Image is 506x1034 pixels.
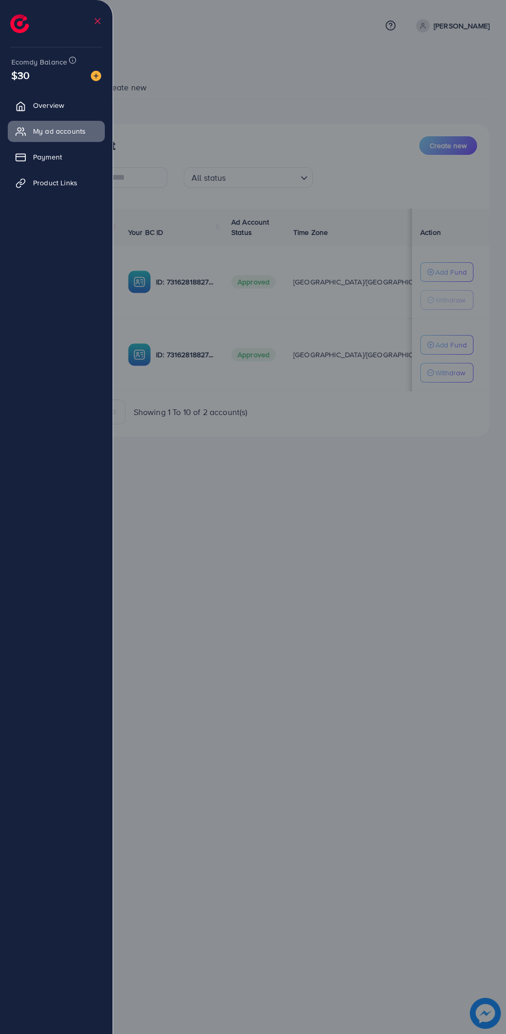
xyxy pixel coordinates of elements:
[33,152,62,162] span: Payment
[91,71,101,81] img: image
[8,95,105,116] a: Overview
[10,14,29,33] img: logo
[33,100,64,110] span: Overview
[8,121,105,141] a: My ad accounts
[8,147,105,167] a: Payment
[11,68,29,83] span: $30
[8,172,105,193] a: Product Links
[11,57,67,67] span: Ecomdy Balance
[33,126,86,136] span: My ad accounts
[33,178,77,188] span: Product Links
